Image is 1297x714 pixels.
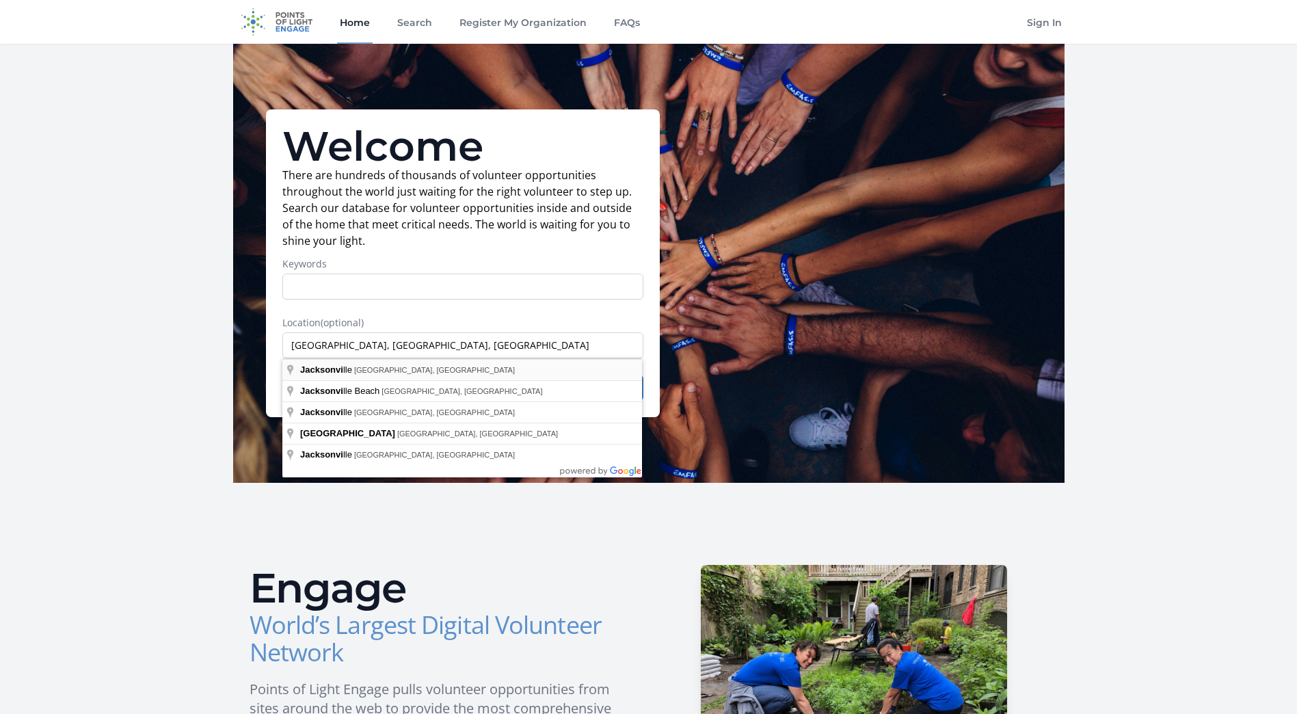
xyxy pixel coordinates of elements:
span: Jacksonvi [300,449,343,460]
h1: Welcome [282,126,643,167]
span: (optional) [321,316,364,329]
label: Keywords [282,257,643,271]
span: Jacksonvi [300,386,343,396]
h2: Engage [250,568,638,609]
span: lle [300,449,354,460]
span: Jacksonvi [300,365,343,375]
span: [GEOGRAPHIC_DATA], [GEOGRAPHIC_DATA] [382,387,542,395]
span: lle [300,365,354,375]
span: lle Beach [300,386,382,396]
span: [GEOGRAPHIC_DATA], [GEOGRAPHIC_DATA] [354,451,515,459]
input: Enter a location [282,332,643,358]
span: [GEOGRAPHIC_DATA] [300,428,395,438]
span: [GEOGRAPHIC_DATA], [GEOGRAPHIC_DATA] [354,408,515,416]
h3: World’s Largest Digital Volunteer Network [250,611,638,666]
label: Location [282,316,643,330]
span: Jacksonvi [300,407,343,417]
span: [GEOGRAPHIC_DATA], [GEOGRAPHIC_DATA] [354,366,515,374]
span: [GEOGRAPHIC_DATA], [GEOGRAPHIC_DATA] [397,429,558,438]
span: lle [300,407,354,417]
p: There are hundreds of thousands of volunteer opportunities throughout the world just waiting for ... [282,167,643,249]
